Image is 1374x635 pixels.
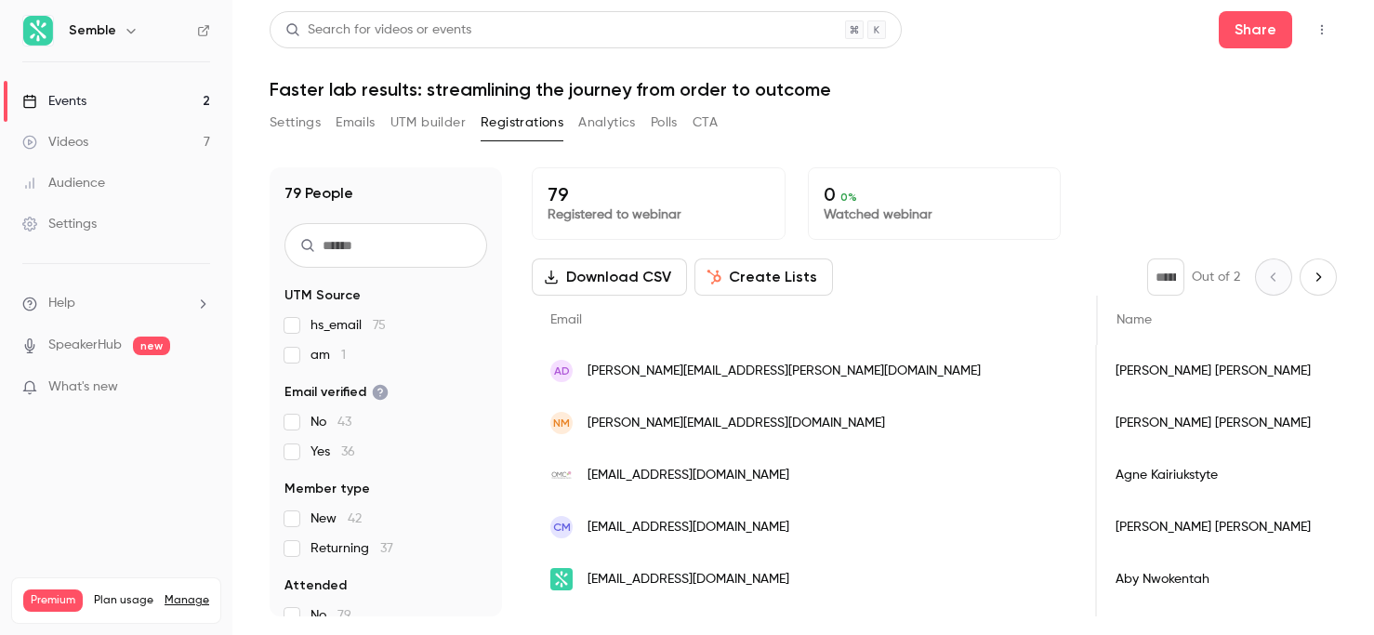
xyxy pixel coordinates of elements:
[22,215,97,233] div: Settings
[588,518,789,537] span: [EMAIL_ADDRESS][DOMAIN_NAME]
[341,445,355,458] span: 36
[548,205,770,224] p: Registered to webinar
[588,362,981,381] span: [PERSON_NAME][EMAIL_ADDRESS][PERSON_NAME][DOMAIN_NAME]
[69,21,116,40] h6: Semble
[284,383,389,402] span: Email verified
[48,294,75,313] span: Help
[694,258,833,296] button: Create Lists
[1219,11,1292,48] button: Share
[693,108,718,138] button: CTA
[337,609,351,622] span: 79
[337,416,351,429] span: 43
[22,133,88,152] div: Videos
[310,606,351,625] span: No
[348,512,362,525] span: 42
[48,336,122,355] a: SpeakerHub
[554,363,570,379] span: aD
[481,108,563,138] button: Registrations
[336,108,375,138] button: Emails
[285,20,471,40] div: Search for videos or events
[1116,313,1152,326] span: Name
[553,519,571,536] span: CM
[284,480,370,498] span: Member type
[390,108,466,138] button: UTM builder
[23,589,83,612] span: Premium
[532,258,687,296] button: Download CSV
[188,379,210,396] iframe: Noticeable Trigger
[550,464,573,486] img: onlinemenopausecentre.com
[578,108,636,138] button: Analytics
[270,78,1337,100] h1: Faster lab results: streamlining the journey from order to outcome
[550,313,582,326] span: Email
[588,466,789,485] span: [EMAIL_ADDRESS][DOMAIN_NAME]
[1192,268,1240,286] p: Out of 2
[840,191,857,204] span: 0 %
[94,593,153,608] span: Plan usage
[824,183,1046,205] p: 0
[48,377,118,397] span: What's new
[1300,258,1337,296] button: Next page
[373,319,386,332] span: 75
[310,443,355,461] span: Yes
[310,346,346,364] span: am
[165,593,209,608] a: Manage
[284,576,347,595] span: Attended
[824,205,1046,224] p: Watched webinar
[133,337,170,355] span: new
[22,294,210,313] li: help-dropdown-opener
[341,349,346,362] span: 1
[22,174,105,192] div: Audience
[284,286,361,305] span: UTM Source
[553,415,570,431] span: NM
[310,539,393,558] span: Returning
[284,182,353,205] h1: 79 People
[380,542,393,555] span: 37
[310,316,386,335] span: hs_email
[588,414,885,433] span: [PERSON_NAME][EMAIL_ADDRESS][DOMAIN_NAME]
[550,568,573,590] img: semble.io
[22,92,86,111] div: Events
[310,413,351,431] span: No
[270,108,321,138] button: Settings
[23,16,53,46] img: Semble
[548,183,770,205] p: 79
[651,108,678,138] button: Polls
[588,570,789,589] span: [EMAIL_ADDRESS][DOMAIN_NAME]
[310,509,362,528] span: New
